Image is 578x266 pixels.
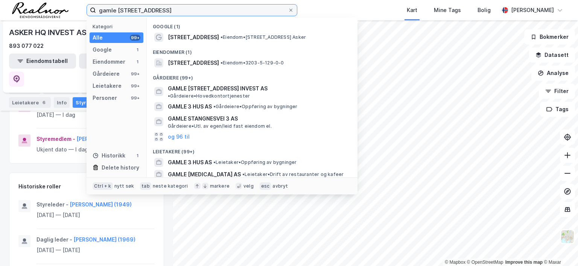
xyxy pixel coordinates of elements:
[531,66,575,81] button: Analyse
[540,230,578,266] div: Kontrollprogram for chat
[168,114,348,123] span: GAMLE STANGNESVEI 3 AS
[524,29,575,44] button: Bokmerker
[168,58,219,67] span: [STREET_ADDRESS]
[12,2,68,18] img: realnor-logo.934646d98de889bb5806.png
[37,145,155,154] div: Ukjent dato — I dag
[93,57,125,66] div: Eiendommer
[242,171,344,177] span: Leietaker • Drift av restauranter og kafeer
[213,159,216,165] span: •
[168,33,219,42] span: [STREET_ADDRESS]
[478,6,491,15] div: Bolig
[134,153,140,159] div: 1
[102,163,139,172] div: Delete history
[147,69,357,83] div: Gårdeiere (99+)
[467,260,503,265] a: OpenStreetMap
[93,33,103,42] div: Alle
[168,93,170,99] span: •
[260,182,271,190] div: esc
[140,182,151,190] div: tab
[93,45,112,54] div: Google
[9,97,51,108] div: Leietakere
[93,24,143,29] div: Kategori
[93,81,122,90] div: Leietakere
[130,35,140,41] div: 99+
[114,183,134,189] div: nytt søk
[73,97,103,108] div: Styret
[445,260,465,265] a: Mapbox
[9,41,44,50] div: 893 077 022
[37,110,155,119] div: [DATE] — I dag
[147,143,357,156] div: Leietakere (99+)
[96,5,288,16] input: Søk på adresse, matrikkel, gårdeiere, leietakere eller personer
[134,59,140,65] div: 1
[93,151,125,160] div: Historikk
[134,47,140,53] div: 1
[539,84,575,99] button: Filter
[168,84,268,93] span: GAMLE [STREET_ADDRESS] INVEST AS
[213,104,298,110] span: Gårdeiere • Oppføring av bygninger
[505,260,543,265] a: Improve this map
[529,47,575,63] button: Datasett
[168,102,212,111] span: GAMLE 3 HUS AS
[210,183,230,189] div: markere
[540,102,575,117] button: Tags
[93,69,120,78] div: Gårdeiere
[147,18,357,31] div: Google (1)
[93,93,117,102] div: Personer
[540,230,578,266] iframe: Chat Widget
[130,95,140,101] div: 99+
[37,211,155,220] div: [DATE] — [DATE]
[9,26,88,38] div: ASKER HQ INVEST AS
[79,54,146,69] button: Leietakertabell
[272,183,288,189] div: avbryt
[511,6,554,15] div: [PERSON_NAME]
[147,43,357,57] div: Eiendommer (1)
[18,182,61,191] div: Historiske roller
[213,104,216,109] span: •
[130,71,140,77] div: 99+
[93,182,113,190] div: Ctrl + k
[153,183,188,189] div: neste kategori
[40,99,48,106] div: 6
[213,159,297,165] span: Leietaker • Oppføring av bygninger
[242,171,245,177] span: •
[168,158,212,167] span: GAMLE 3 HUS AS
[221,60,284,66] span: Eiendom • 3203-5-129-0-0
[434,6,461,15] div: Mine Tags
[130,83,140,89] div: 99+
[37,246,155,255] div: [DATE] — [DATE]
[168,93,250,99] span: Gårdeiere • Hovedkontortjenester
[168,170,241,179] span: GAMLE [MEDICAL_DATA] AS
[54,97,70,108] div: Info
[221,34,223,40] span: •
[221,60,223,66] span: •
[243,183,254,189] div: velg
[407,6,417,15] div: Kart
[560,229,575,244] img: Z
[9,54,76,69] button: Eiendomstabell
[168,132,190,141] button: og 96 til
[221,34,306,40] span: Eiendom • [STREET_ADDRESS] Asker
[168,123,272,129] span: Gårdeiere • Utl. av egen/leid fast eiendom el.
